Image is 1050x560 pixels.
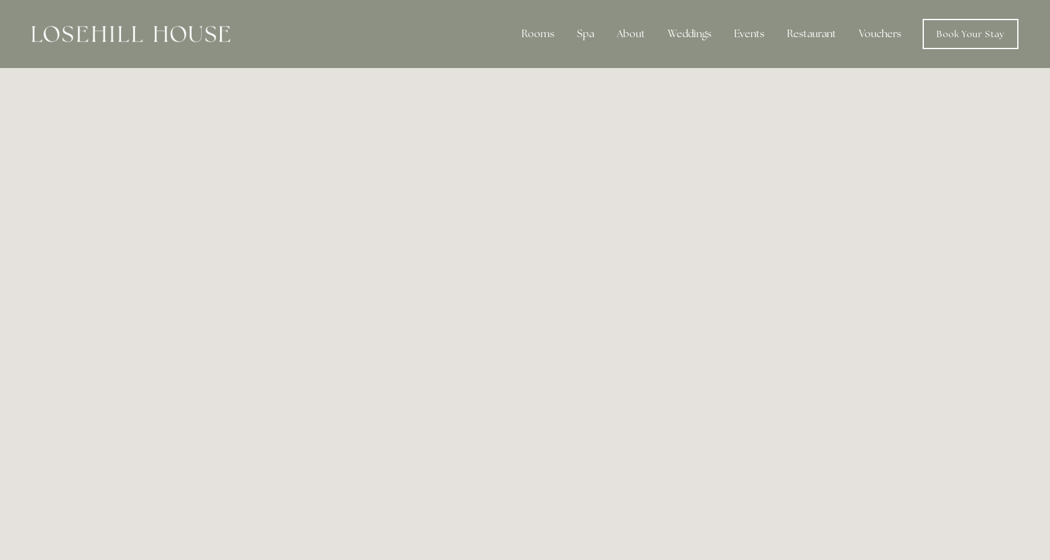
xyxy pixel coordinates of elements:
div: Rooms [511,21,564,47]
div: Weddings [658,21,721,47]
a: Vouchers [849,21,911,47]
img: Losehill House [32,26,230,42]
div: About [607,21,655,47]
a: Book Your Stay [923,19,1018,49]
div: Events [724,21,774,47]
div: Spa [567,21,604,47]
div: Restaurant [777,21,846,47]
